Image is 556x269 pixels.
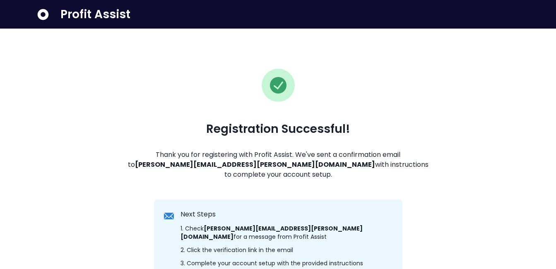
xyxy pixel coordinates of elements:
span: Thank you for registering with Profit Assist. We've sent a confirmation email to with instruction... [126,150,431,180]
span: Profit Assist [60,7,130,22]
span: 3. Complete your account setup with the provided instructions [181,259,363,267]
span: Next Steps [181,209,216,219]
span: 1. Check for a message from Profit Assist [181,224,392,241]
strong: [PERSON_NAME][EMAIL_ADDRESS][PERSON_NAME][DOMAIN_NAME] [135,160,375,169]
strong: [PERSON_NAME][EMAIL_ADDRESS][PERSON_NAME][DOMAIN_NAME] [181,224,363,241]
span: Registration Successful! [206,122,350,137]
span: 2. Click the verification link in the email [181,246,293,254]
